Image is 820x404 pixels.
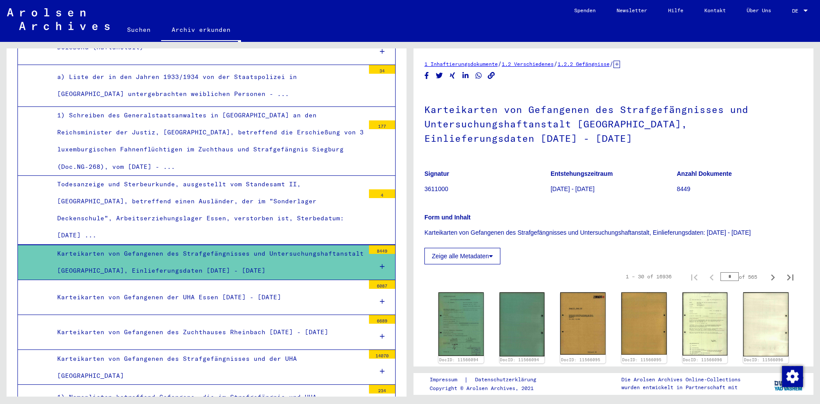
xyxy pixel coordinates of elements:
[558,61,610,67] a: 1.2.2 Gefängnisse
[369,280,395,289] div: 6087
[502,61,554,67] a: 1.2 Verschiedenes
[430,375,464,384] a: Impressum
[560,292,606,355] img: 001.jpg
[772,373,805,394] img: yv_logo.png
[439,357,479,362] a: DocID: 11566094
[622,357,662,362] a: DocID: 11566095
[500,292,545,356] img: 002.jpg
[792,8,802,14] span: DE
[487,70,496,81] button: Copy link
[551,185,676,194] p: [DATE] - [DATE]
[424,170,449,177] b: Signatur
[744,357,783,362] a: DocID: 11566096
[422,70,431,81] button: Share on Facebook
[369,245,395,254] div: 8449
[677,170,732,177] b: Anzahl Dokumente
[369,385,395,394] div: 234
[424,228,803,237] p: Karteikarten von Gefangenen des Strafgefängnisses und Untersuchungshaftanstalt, Einlieferungsdate...
[161,19,241,42] a: Archiv erkunden
[703,268,720,285] button: Previous page
[369,189,395,198] div: 4
[683,357,722,362] a: DocID: 11566096
[369,350,395,359] div: 14070
[51,289,365,306] div: Karteikarten von Gefangenen der UHA Essen [DATE] - [DATE]
[500,357,539,362] a: DocID: 11566094
[554,60,558,68] span: /
[764,268,782,285] button: Next page
[621,292,667,355] img: 002.jpg
[468,375,547,384] a: Datenschutzerklärung
[51,350,365,384] div: Karteikarten von Gefangenen des Strafgefängnisses und der UHA [GEOGRAPHIC_DATA]
[51,324,365,341] div: Karteikarten von Gefangenen des Zuchthauses Rheinbach [DATE] - [DATE]
[51,176,365,244] div: Todesanzeige und Sterbeurkunde, ausgestellt vom Standesamt II, [GEOGRAPHIC_DATA], betreffend eine...
[117,19,161,40] a: Suchen
[682,292,728,355] img: 001.jpg
[369,65,395,74] div: 34
[424,89,803,157] h1: Karteikarten von Gefangenen des Strafgefängnisses und Untersuchungshaftanstalt [GEOGRAPHIC_DATA],...
[743,292,789,356] img: 002.jpg
[51,245,365,279] div: Karteikarten von Gefangenen des Strafgefängnisses und Untersuchungshaftanstalt [GEOGRAPHIC_DATA],...
[435,70,444,81] button: Share on Twitter
[7,8,110,30] img: Arolsen_neg.svg
[677,185,803,194] p: 8449
[424,248,500,264] button: Zeige alle Metadaten
[51,68,365,103] div: a) Liste der in den Jahren 1933/1934 von der Staatspolizei in [GEOGRAPHIC_DATA] untergebrachten w...
[369,315,395,324] div: 6689
[369,120,395,129] div: 177
[621,376,741,383] p: Die Arolsen Archives Online-Collections
[610,60,613,68] span: /
[498,60,502,68] span: /
[430,384,547,392] p: Copyright © Arolsen Archives, 2021
[686,268,703,285] button: First page
[782,366,803,387] img: Zustimmung ändern
[424,185,550,194] p: 3611000
[424,61,498,67] a: 1 Inhaftierungsdokumente
[430,375,547,384] div: |
[438,292,484,356] img: 001.jpg
[474,70,483,81] button: Share on WhatsApp
[424,214,471,221] b: Form und Inhalt
[621,383,741,391] p: wurden entwickelt in Partnerschaft mit
[626,273,672,281] div: 1 – 30 of 16936
[51,107,365,175] div: 1) Schreiben des Generalstaatsanwaltes in [GEOGRAPHIC_DATA] an den Reichsminister der Justiz, [GE...
[448,70,457,81] button: Share on Xing
[561,357,600,362] a: DocID: 11566095
[782,268,799,285] button: Last page
[551,170,613,177] b: Entstehungszeitraum
[461,70,470,81] button: Share on LinkedIn
[720,273,764,281] div: of 565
